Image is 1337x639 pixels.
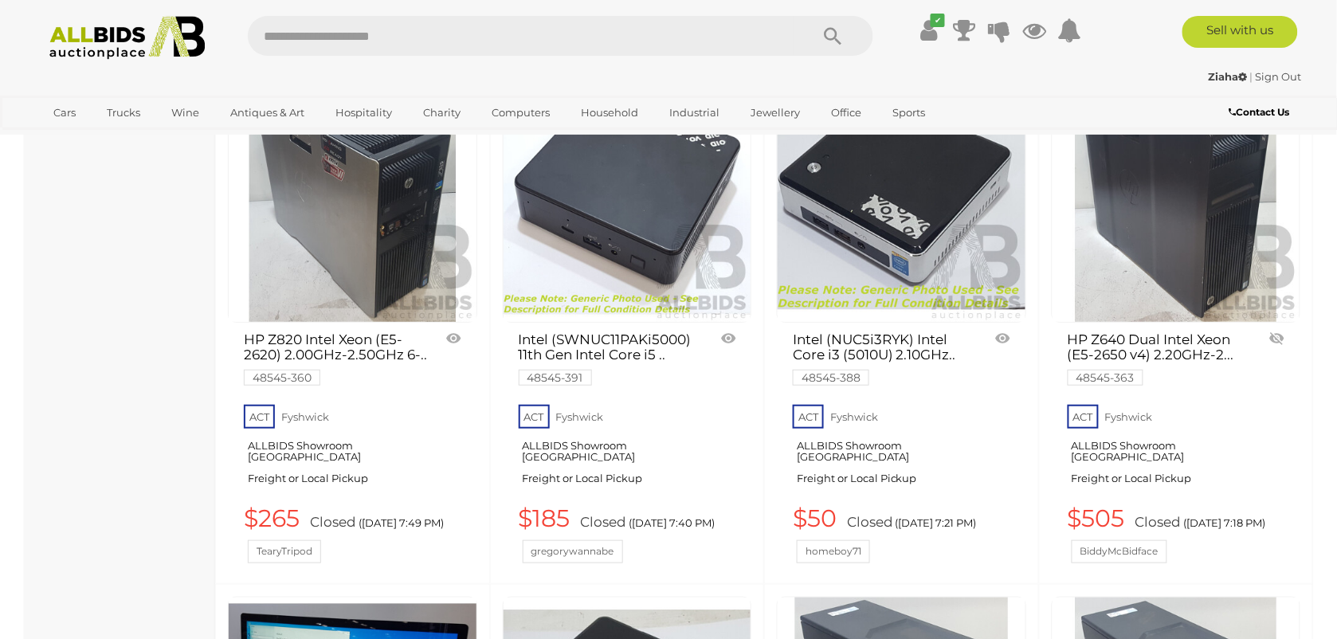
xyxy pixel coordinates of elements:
a: $505 Closed ([DATE] 7:18 PM) BiddyMcBidface [1068,505,1289,563]
a: Intel (NUC5i3RYK) Intel Core i3 (5010U) 2.10GHz.. 48545-388 [793,332,978,383]
a: ACT Fyshwick ALLBIDS Showroom [GEOGRAPHIC_DATA] Freight or Local Pickup [519,400,740,497]
a: $265 Closed ([DATE] 7:49 PM) TearyTripod [244,505,465,563]
span: | [1250,70,1253,83]
a: $185 Closed ([DATE] 7:40 PM) gregorywannabe [519,505,740,563]
a: Office [821,100,872,126]
img: Allbids.com.au [41,16,214,60]
a: ✔ [917,16,941,45]
a: Antiques & Art [220,100,315,126]
a: Industrial [659,100,730,126]
a: Wine [161,100,210,126]
button: Search [794,16,873,56]
a: Jewellery [740,100,810,126]
a: HP Z640 Dual Intel Xeon (E5-2650 v4) 2.20GHz-2... 48545-363 [1068,332,1253,383]
a: Sports [882,100,935,126]
a: ACT Fyshwick ALLBIDS Showroom [GEOGRAPHIC_DATA] Freight or Local Pickup [244,400,465,497]
a: [GEOGRAPHIC_DATA] [43,126,177,152]
a: Intel (NUC5i3RYK) Intel Core i3 (5010U) 2.10GHz 2-Core CPU NUC w/ Power Supply [777,74,1026,323]
a: $50 Closed ([DATE] 7:21 PM) homeboy71 [793,505,1014,563]
a: Charity [413,100,471,126]
strong: Ziaha [1209,70,1248,83]
a: Contact Us [1229,104,1294,121]
a: Intel (SWNUC11PAKi5000) 11th Gen Intel Core i5 .. 48545-391 [519,332,704,383]
a: HP Z820 Intel Xeon (E5-2620) 2.00GHz-2.50GHz 6-.. 48545-360 [244,332,429,383]
a: Sell with us [1182,16,1298,48]
a: Computers [481,100,560,126]
a: Trucks [96,100,151,126]
a: HP Z820 Intel Xeon (E5-2620) 2.00GHz-2.50GHz 6-Core CPU Workstation w/ MSI NVIDIA GeForce GTX 108... [228,74,477,323]
a: HP Z640 Dual Intel Xeon (E5-2650 v4) 2.20GHz-2.90GHz 12-Core CPU Workstation w/ NVIDIA Quadro P4000 [1052,74,1301,323]
a: Ziaha [1209,70,1250,83]
a: Household [570,100,649,126]
a: Intel (SWNUC11PAKi5000) 11th Gen Intel Core i5 (1135G7) 2.40GHz-4.20GHz 4-Core CPU NUC [503,74,752,323]
a: Hospitality [325,100,402,126]
a: Cars [43,100,86,126]
i: ✔ [931,14,945,27]
a: ACT Fyshwick ALLBIDS Showroom [GEOGRAPHIC_DATA] Freight or Local Pickup [1068,400,1289,497]
a: ACT Fyshwick ALLBIDS Showroom [GEOGRAPHIC_DATA] Freight or Local Pickup [793,400,1014,497]
a: Sign Out [1256,70,1302,83]
b: Contact Us [1229,106,1290,118]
